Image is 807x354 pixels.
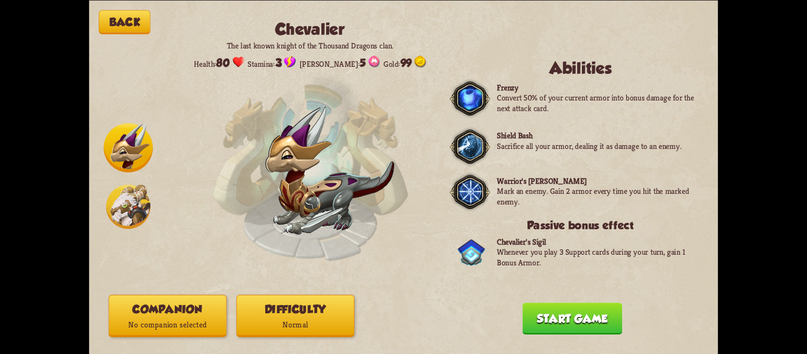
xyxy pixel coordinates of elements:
h2: Chevalier [192,20,428,38]
img: Chevalier_Dragon.png [266,107,393,236]
p: Frenzy [497,82,703,92]
h3: Passive bonus effect [458,219,704,232]
p: The last known knight of the Thousand Dragons clan. [192,40,428,50]
span: 80 [216,56,229,69]
span: 3 [275,56,282,69]
p: Warrior's [PERSON_NAME] [497,176,703,186]
span: 5 [360,56,366,69]
div: Gold: [383,56,426,69]
div: [PERSON_NAME]: [300,56,380,69]
p: Whenever you play 3 Support cards during your turn, gain 1 Bonus Armor. [497,247,703,268]
button: Back [99,10,150,34]
div: Stamina: [248,56,296,69]
img: Enchantment_Altar.png [212,69,409,265]
img: Dark_Frame.png [450,77,490,119]
span: 99 [401,56,412,69]
p: Sacrifice all your armor, dealing it as damage to an enemy. [497,141,681,151]
button: CompanionNo companion selected [109,294,227,337]
img: ChevalierSigil.png [458,239,486,265]
p: Normal [237,317,354,333]
img: Gold.png [415,56,427,67]
img: Chevalier_Dragon.png [265,106,394,236]
p: Mark an enemy. Gain 2 armor every time you hit the marked enemy. [497,186,703,206]
img: Dark_Frame.png [450,126,490,167]
img: Barbarian_Dragon_Icon.png [106,184,151,229]
p: Shield Bash [497,130,681,140]
p: No companion selected [109,317,226,333]
button: Start game [522,303,622,334]
img: Mana_Points.png [369,56,380,67]
img: Chevalier_Dragon_Icon.png [104,123,153,172]
img: Dark_Frame.png [450,171,490,213]
h2: Abilities [458,59,704,77]
div: Health: [194,56,244,69]
img: Stamina_Icon.png [284,56,297,67]
img: Heart.png [232,56,244,67]
button: DifficultyNormal [236,294,354,337]
p: Chevalier's Sigil [497,236,703,246]
p: Convert 50% of your current armor into bonus damage for the next attack card. [497,92,703,113]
